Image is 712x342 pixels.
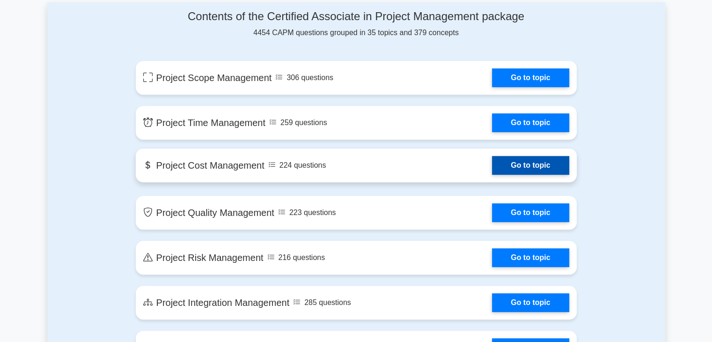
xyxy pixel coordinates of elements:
div: 4454 CAPM questions grouped in 35 topics and 379 concepts [136,10,577,38]
h4: Contents of the Certified Associate in Project Management package [136,10,577,23]
a: Go to topic [492,203,569,222]
a: Go to topic [492,156,569,175]
a: Go to topic [492,113,569,132]
a: Go to topic [492,293,569,312]
a: Go to topic [492,68,569,87]
a: Go to topic [492,248,569,267]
